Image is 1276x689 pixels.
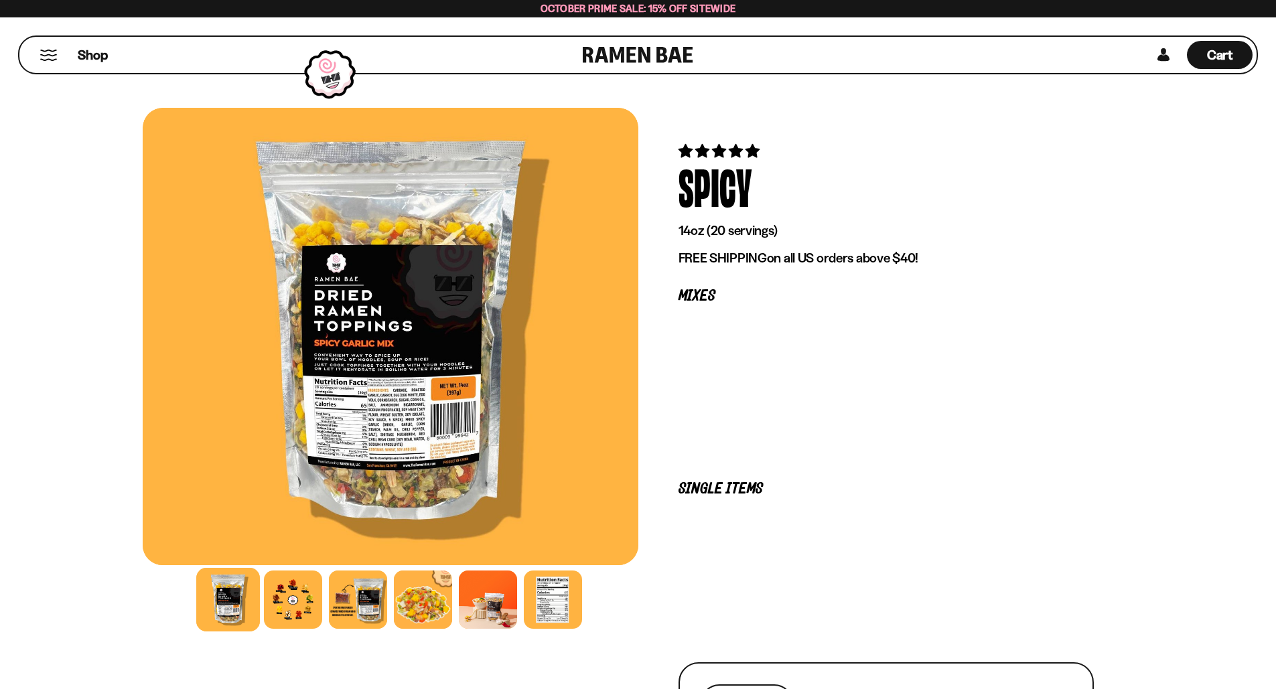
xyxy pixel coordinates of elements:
a: Shop [78,41,108,69]
p: Single Items [679,483,1094,495]
span: 4.75 stars [679,143,762,159]
p: on all US orders above $40! [679,250,1094,266]
div: Spicy [679,161,752,211]
span: October Prime Sale: 15% off Sitewide [541,2,736,15]
button: Mobile Menu Trigger [40,50,58,61]
span: Cart [1207,47,1233,63]
div: Cart [1187,37,1253,73]
strong: FREE SHIPPING [679,250,767,266]
p: 14oz (20 servings) [679,222,1094,239]
p: Mixes [679,290,1094,303]
span: Shop [78,46,108,64]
